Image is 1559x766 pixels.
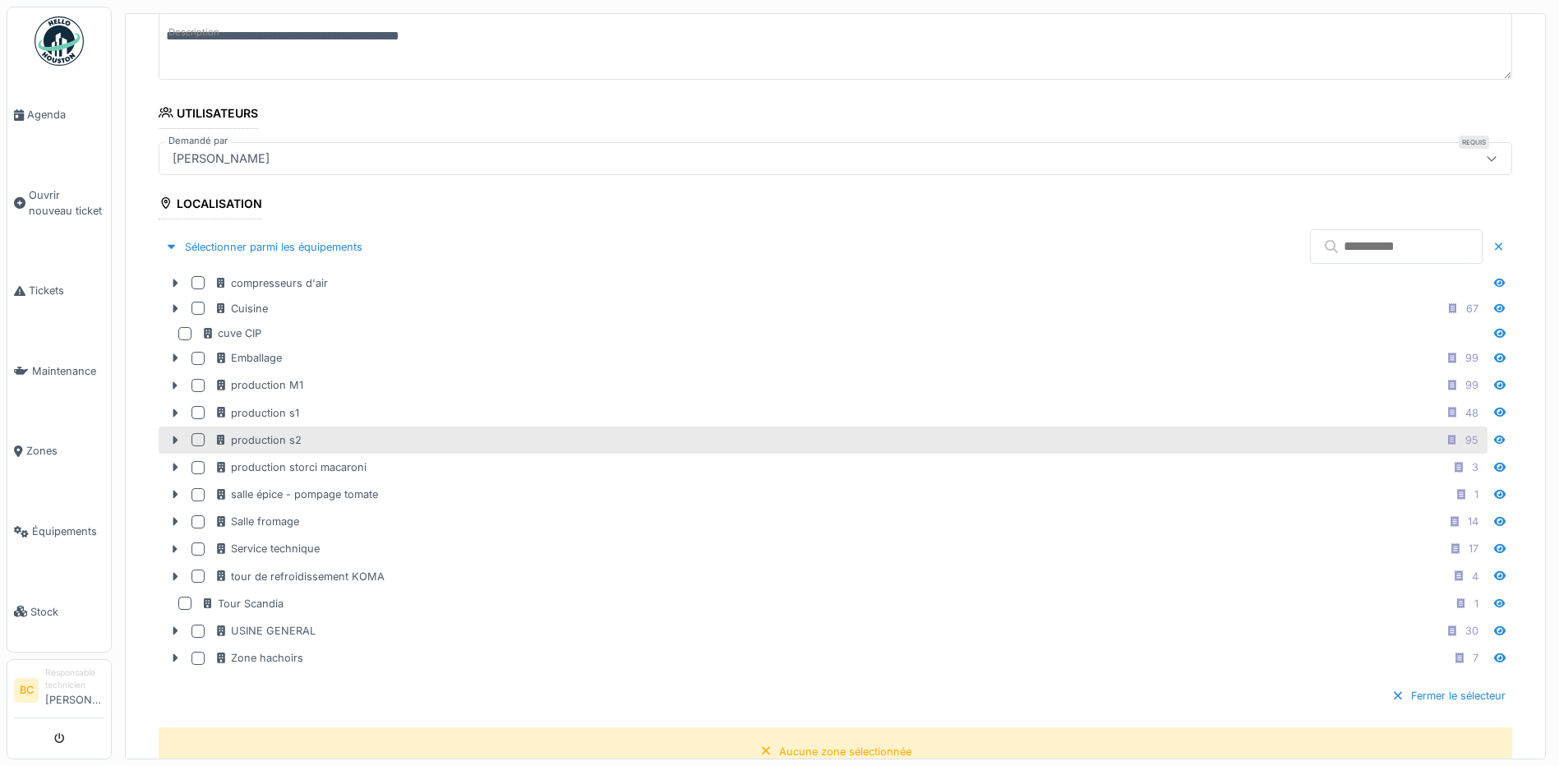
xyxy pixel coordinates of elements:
div: production storci macaroni [214,459,367,475]
div: production M1 [214,377,303,393]
a: Agenda [7,75,111,155]
img: Badge_color-CXgf-gQk.svg [35,16,84,66]
div: salle épice - pompage tomate [214,487,378,502]
span: Tickets [29,283,104,298]
div: 4 [1472,569,1478,584]
div: Requis [1459,136,1489,149]
div: 95 [1465,432,1478,448]
a: Stock [7,571,111,652]
div: Service technique [214,541,320,556]
a: BC Responsable technicien[PERSON_NAME] [14,667,104,718]
div: Salle fromage [214,514,299,529]
label: Demandé par [165,134,231,148]
div: Responsable technicien [45,667,104,692]
div: Sélectionner parmi les équipements [159,236,369,258]
div: 17 [1469,541,1478,556]
a: Tickets [7,251,111,331]
div: production s2 [214,432,302,448]
span: Ouvrir nouveau ticket [29,187,104,219]
div: Aucune zone sélectionnée [779,744,911,759]
div: 48 [1465,405,1478,421]
span: Maintenance [32,363,104,379]
span: Zones [26,443,104,459]
div: [PERSON_NAME] [166,150,276,168]
div: production s1 [214,405,299,421]
div: Fermer le sélecteur [1385,685,1512,707]
a: Maintenance [7,331,111,412]
li: [PERSON_NAME] [45,667,104,714]
div: Tour Scandia [201,596,284,611]
div: compresseurs d'air [214,275,328,291]
div: tour de refroidissement KOMA [214,569,385,584]
div: 1 [1474,596,1478,611]
div: 30 [1465,623,1478,639]
div: Localisation [159,191,262,219]
div: 1 [1474,487,1478,502]
div: Utilisateurs [159,101,258,129]
li: BC [14,678,39,703]
span: Agenda [27,107,104,122]
div: 99 [1465,350,1478,366]
div: 67 [1466,301,1478,316]
div: cuve CIP [201,325,261,341]
div: 99 [1465,377,1478,393]
a: Équipements [7,491,111,572]
div: Cuisine [214,301,268,316]
a: Zones [7,411,111,491]
a: Ouvrir nouveau ticket [7,155,111,251]
div: USINE GENERAL [214,623,316,639]
div: 14 [1468,514,1478,529]
div: 3 [1472,459,1478,475]
div: Zone hachoirs [214,650,303,666]
span: Équipements [32,524,104,539]
label: Description [165,22,223,43]
div: 7 [1473,650,1478,666]
div: Emballage [214,350,282,366]
span: Stock [30,604,104,620]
